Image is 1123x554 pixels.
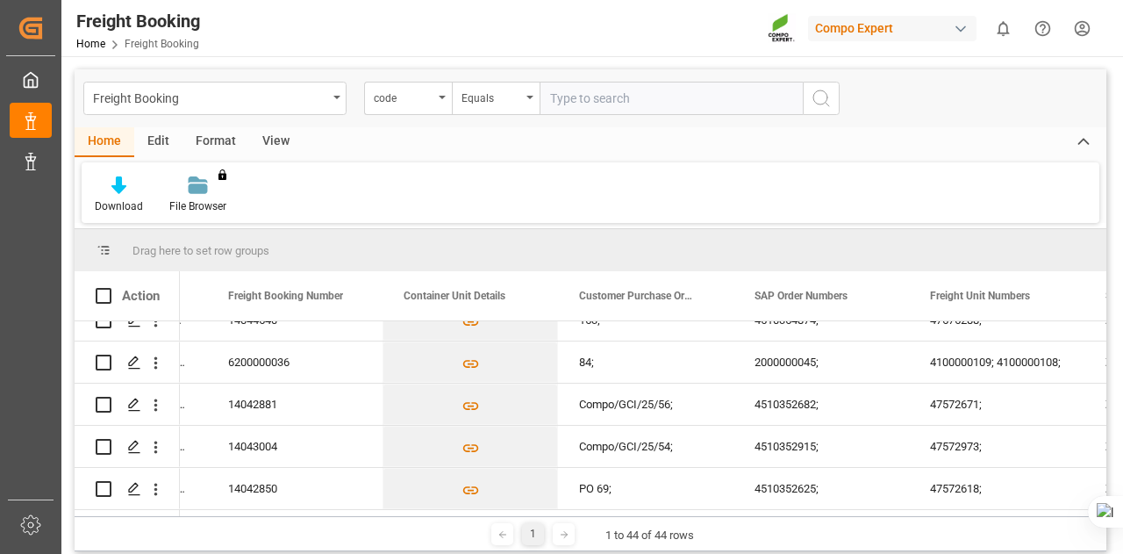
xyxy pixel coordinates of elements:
[909,342,1084,383] div: 4100000109; 4100000108;
[364,82,452,115] button: open menu
[182,127,249,157] div: Format
[558,426,733,467] div: Compo/GCI/25/54;
[132,244,269,257] span: Drag here to set row groups
[461,86,521,106] div: Equals
[909,384,1084,425] div: 47572671;
[207,468,383,509] div: 14042850
[909,468,1084,509] div: 47572618;
[76,8,200,34] div: Freight Booking
[374,86,433,106] div: code
[75,127,134,157] div: Home
[76,38,105,50] a: Home
[75,342,180,384] div: Press SPACE to select this row.
[808,11,984,45] button: Compo Expert
[249,127,303,157] div: View
[733,342,909,383] div: 2000000045;
[984,9,1023,48] button: show 0 new notifications
[83,82,347,115] button: open menu
[404,290,505,302] span: Container Unit Details
[768,13,796,44] img: Screenshot%202023-09-29%20at%2010.02.21.png_1712312052.png
[452,82,540,115] button: open menu
[95,198,143,214] div: Download
[605,527,694,544] div: 1 to 44 of 44 rows
[803,82,840,115] button: search button
[207,426,383,467] div: 14043004
[558,468,733,509] div: PO 69;
[579,290,697,302] span: Customer Purchase Order Numbers
[122,288,160,304] div: Action
[930,290,1030,302] span: Freight Unit Numbers
[522,523,544,545] div: 1
[558,384,733,425] div: Compo/GCI/25/56;
[733,426,909,467] div: 4510352915;
[1023,9,1062,48] button: Help Center
[808,16,976,41] div: Compo Expert
[558,342,733,383] div: 84;
[93,86,327,108] div: Freight Booking
[755,290,848,302] span: SAP Order Numbers
[207,384,383,425] div: 14042881
[75,468,180,510] div: Press SPACE to select this row.
[134,127,182,157] div: Edit
[228,290,343,302] span: Freight Booking Number
[75,384,180,426] div: Press SPACE to select this row.
[540,82,803,115] input: Type to search
[75,426,180,468] div: Press SPACE to select this row.
[733,384,909,425] div: 4510352682;
[909,426,1084,467] div: 47572973;
[733,468,909,509] div: 4510352625;
[207,342,383,383] div: 6200000036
